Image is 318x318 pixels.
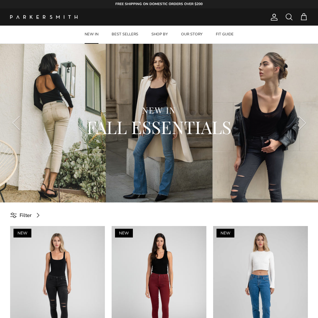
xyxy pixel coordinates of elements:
[106,26,144,43] a: BEST SELLERS
[175,26,209,43] a: OUR STORY
[30,105,288,116] div: NEW IN
[30,116,288,138] h2: FALL ESSENTIALS
[10,208,45,223] a: Filter
[20,211,32,219] span: Filter
[79,26,105,43] a: NEW IN
[115,2,203,6] strong: FREE SHIPPING ON DOMESTIC ORDERS OVER $200
[210,26,240,43] a: FIT GUIDE
[145,26,174,43] a: SHOP BY
[10,15,78,19] img: Parker Smith
[267,13,278,21] a: Account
